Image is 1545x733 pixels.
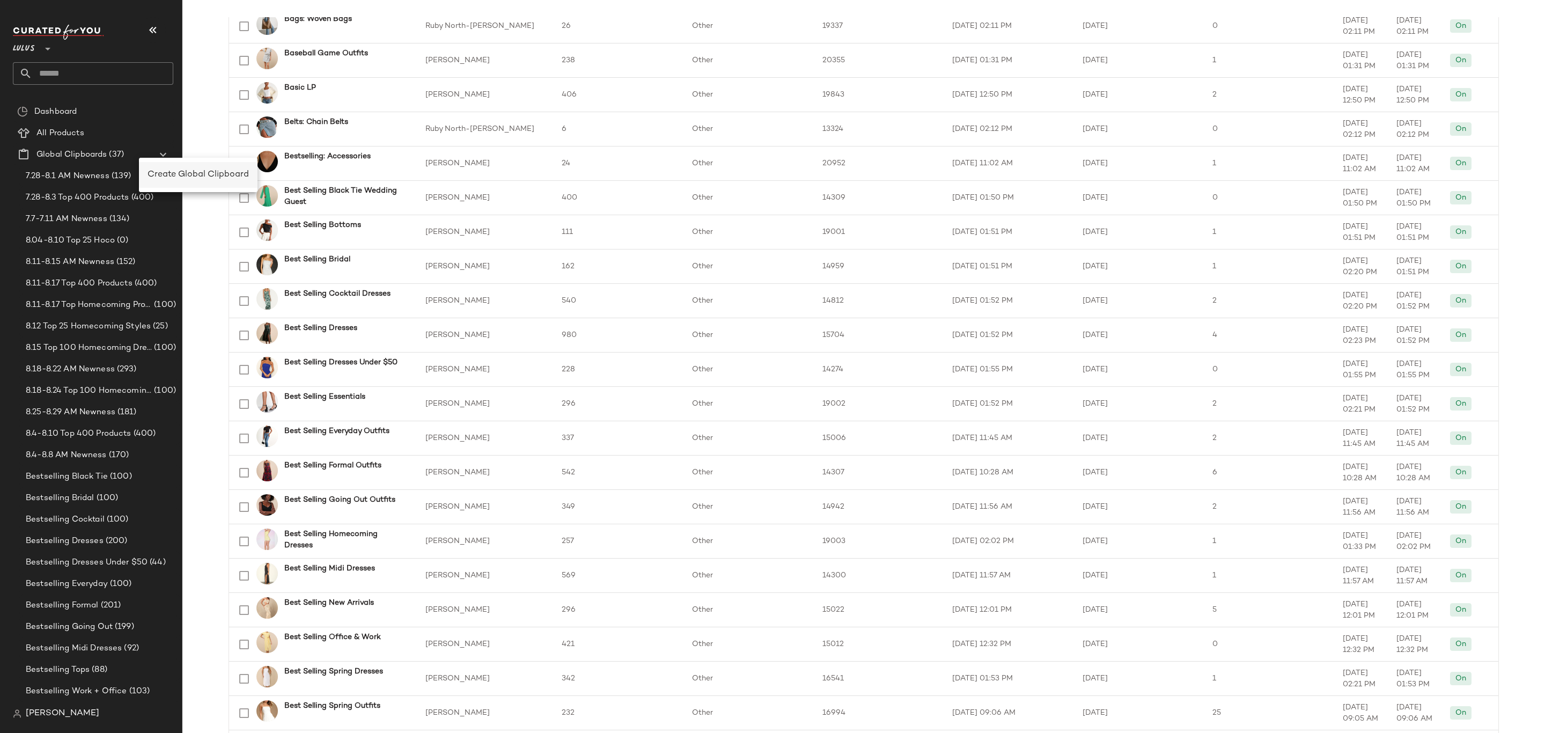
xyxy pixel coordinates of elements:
[814,146,944,181] td: 20952
[553,593,683,627] td: 296
[114,256,136,268] span: (152)
[284,322,357,334] b: Best Selling Dresses
[129,192,154,204] span: (400)
[944,421,1074,456] td: [DATE] 11:45 AM
[107,213,130,225] span: (134)
[1204,112,1334,146] td: 0
[284,666,383,677] b: Best Selling Spring Dresses
[26,406,115,419] span: 8.25-8.29 AM Newness
[944,559,1074,593] td: [DATE] 11:57 AM
[152,299,176,311] span: (100)
[814,215,944,250] td: 19001
[1455,364,1466,375] div: On
[26,234,115,247] span: 8.04-8.10 Top 25 Hoco
[256,666,278,687] img: 11248381_2297971.jpg
[1074,593,1204,627] td: [DATE]
[944,593,1074,627] td: [DATE] 12:01 PM
[553,318,683,353] td: 980
[26,385,152,397] span: 8.18-8.24 Top 100 Homecoming Dresses
[26,642,122,655] span: Bestselling Midi Dresses
[1388,112,1441,146] td: [DATE] 02:12 PM
[553,490,683,524] td: 349
[107,449,129,461] span: (170)
[1455,55,1466,66] div: On
[417,387,553,421] td: [PERSON_NAME]
[284,254,350,265] b: Best Selling Bridal
[1334,627,1388,662] td: [DATE] 12:32 PM
[1334,524,1388,559] td: [DATE] 01:33 PM
[26,213,107,225] span: 7.7-7.11 AM Newness
[814,524,944,559] td: 19003
[814,43,944,78] td: 20355
[1455,192,1466,203] div: On
[1455,226,1466,238] div: On
[1074,490,1204,524] td: [DATE]
[26,535,104,547] span: Bestselling Dresses
[814,9,944,43] td: 19337
[13,36,35,56] span: Lulus
[1388,284,1441,318] td: [DATE] 01:52 PM
[127,685,150,698] span: (103)
[1388,593,1441,627] td: [DATE] 12:01 PM
[814,353,944,387] td: 14274
[814,284,944,318] td: 14812
[417,593,553,627] td: [PERSON_NAME]
[1455,89,1466,100] div: On
[99,599,121,612] span: (201)
[256,254,278,275] img: 12655181_2633491.jpg
[417,78,553,112] td: [PERSON_NAME]
[417,9,553,43] td: Ruby North-[PERSON_NAME]
[1334,353,1388,387] td: [DATE] 01:55 PM
[1455,639,1466,650] div: On
[1334,43,1388,78] td: [DATE] 01:31 PM
[1204,215,1334,250] td: 1
[1204,284,1334,318] td: 2
[1388,78,1441,112] td: [DATE] 12:50 PM
[1388,215,1441,250] td: [DATE] 01:51 PM
[1388,627,1441,662] td: [DATE] 12:32 PM
[105,514,129,526] span: (100)
[256,357,278,378] img: 2706871_02_front_2025-07-11.jpg
[683,146,814,181] td: Other
[26,320,151,333] span: 8.12 Top 25 Homecoming Styles
[1334,112,1388,146] td: [DATE] 02:12 PM
[26,578,108,590] span: Bestselling Everyday
[417,353,553,387] td: [PERSON_NAME]
[26,256,114,268] span: 8.11-8.15 AM Newness
[1074,78,1204,112] td: [DATE]
[1074,456,1204,490] td: [DATE]
[1388,387,1441,421] td: [DATE] 01:52 PM
[1334,146,1388,181] td: [DATE] 11:02 AM
[256,288,278,310] img: 2715011_02_fullbody_2025-07-28.jpg
[133,277,157,290] span: (400)
[1074,146,1204,181] td: [DATE]
[1074,284,1204,318] td: [DATE]
[26,449,107,461] span: 8.4-8.8 AM Newness
[108,471,132,483] span: (100)
[34,106,77,118] span: Dashboard
[944,353,1074,387] td: [DATE] 01:55 PM
[553,250,683,284] td: 162
[417,524,553,559] td: [PERSON_NAME]
[284,151,371,162] b: Bestselling: Accessories
[256,185,278,207] img: 12615501_2624991.jpg
[284,116,348,128] b: Belts: Chain Belts
[284,597,374,609] b: Best Selling New Arrivals
[115,234,128,247] span: (0)
[1334,181,1388,215] td: [DATE] 01:50 PM
[1334,9,1388,43] td: [DATE] 02:11 PM
[256,151,278,172] img: 11718581_811942.jpg
[1455,398,1466,409] div: On
[36,127,84,140] span: All Products
[1074,353,1204,387] td: [DATE]
[1204,146,1334,181] td: 1
[1388,456,1441,490] td: [DATE] 10:28 AM
[553,662,683,696] td: 342
[256,48,278,69] img: 12737541_2667651.jpg
[1388,181,1441,215] td: [DATE] 01:50 PM
[1204,593,1334,627] td: 5
[1388,318,1441,353] td: [DATE] 01:52 PM
[151,320,168,333] span: (25)
[683,456,814,490] td: Other
[122,642,139,655] span: (92)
